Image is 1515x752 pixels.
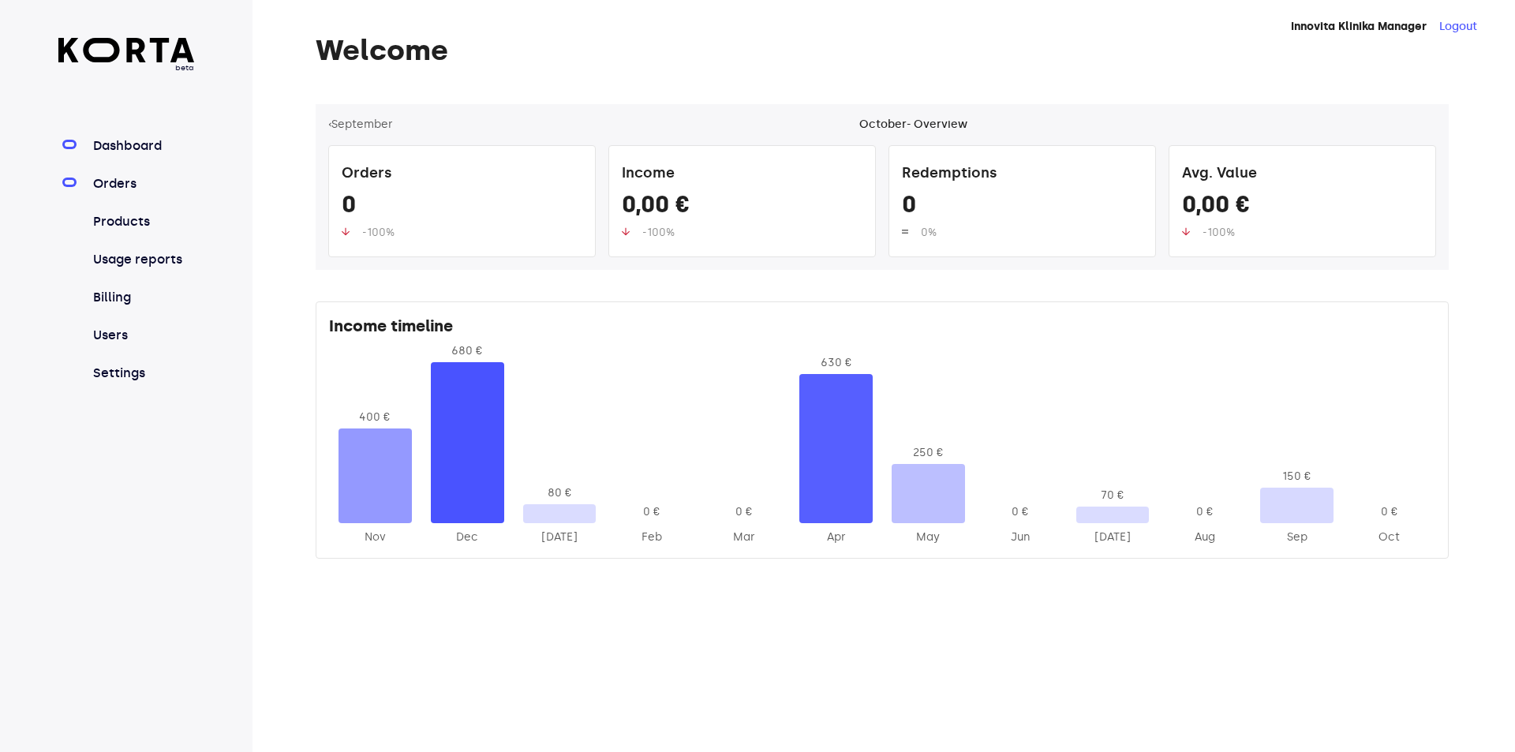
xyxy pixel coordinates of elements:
span: 0% [921,226,937,239]
a: Billing [90,288,195,307]
div: 2025-Sep [1260,529,1334,545]
span: -100% [1203,226,1235,239]
div: Income timeline [329,315,1435,343]
div: 80 € [523,485,597,501]
img: Korta [58,38,195,62]
button: Logout [1439,19,1477,35]
img: up [622,227,630,236]
div: 0 € [1168,504,1241,520]
div: 0,00 € [622,190,862,225]
span: -100% [362,226,395,239]
a: beta [58,38,195,73]
a: Products [90,212,195,231]
img: up [902,227,908,236]
div: 0 [342,190,582,225]
div: 150 € [1260,469,1334,484]
img: up [1182,227,1190,236]
div: 2025-May [892,529,965,545]
div: 2025-Jul [1076,529,1150,545]
img: up [342,227,350,236]
div: 2024-Nov [339,529,412,545]
a: Settings [90,364,195,383]
div: 0 [902,190,1143,225]
div: 0 € [1352,504,1426,520]
div: 2025-Feb [615,529,688,545]
div: 2025-Aug [1168,529,1241,545]
a: Dashboard [90,137,195,155]
div: 2025-Apr [799,529,873,545]
button: ‹September [328,117,393,133]
span: beta [58,62,195,73]
div: 2024-Dec [431,529,504,545]
div: 630 € [799,355,873,371]
h1: Welcome [316,35,1449,66]
div: 680 € [431,343,504,359]
div: October - Overview [859,117,967,133]
div: 250 € [892,445,965,461]
div: 2025-Mar [707,529,780,545]
a: Users [90,326,195,345]
div: 0 € [707,504,780,520]
div: 2025-Oct [1352,529,1426,545]
strong: Innovita Klinika Manager [1291,20,1427,33]
div: 0 € [984,504,1057,520]
div: 70 € [1076,488,1150,503]
div: Redemptions [902,159,1143,190]
div: 0 € [615,504,688,520]
div: 0,00 € [1182,190,1423,225]
div: Orders [342,159,582,190]
div: Avg. Value [1182,159,1423,190]
span: -100% [642,226,675,239]
div: 2025-Jun [984,529,1057,545]
a: Orders [90,174,195,193]
div: 2025-Jan [523,529,597,545]
a: Usage reports [90,250,195,269]
div: 400 € [339,410,412,425]
div: Income [622,159,862,190]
